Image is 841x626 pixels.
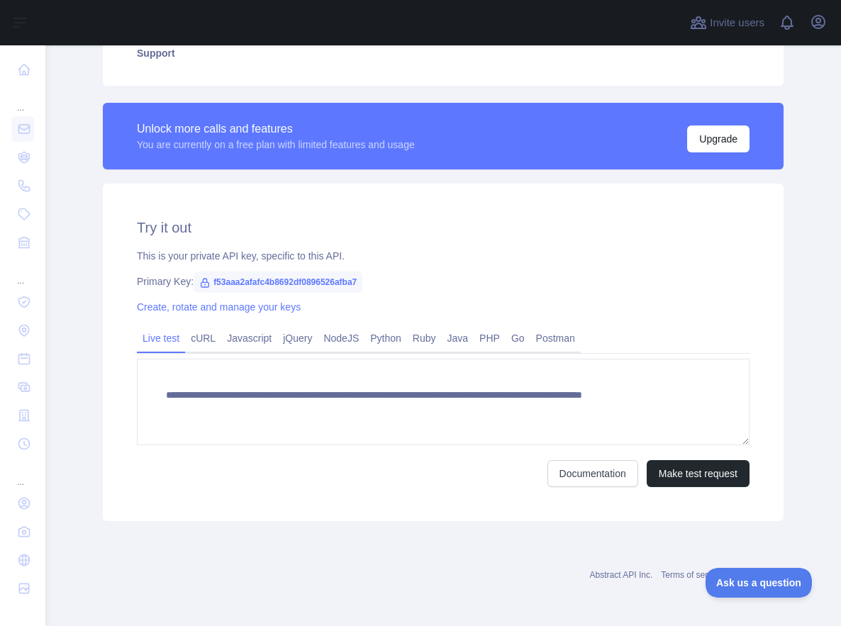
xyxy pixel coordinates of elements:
button: Invite users [687,11,767,34]
div: ... [11,459,34,488]
a: NodeJS [318,327,364,350]
div: This is your private API key, specific to this API. [137,249,750,263]
iframe: Toggle Customer Support [706,568,813,598]
a: Go [506,327,530,350]
h2: Try it out [137,218,750,237]
span: f53aaa2afafc4b8692df0896526afba7 [194,272,362,293]
a: Postman [530,327,581,350]
a: Python [364,327,407,350]
a: Live test [137,327,185,350]
a: Javascript [221,327,277,350]
button: Upgrade [687,125,750,152]
a: Support [120,38,767,69]
div: ... [11,258,34,286]
button: Make test request [647,460,750,487]
a: Abstract API Inc. [590,570,653,580]
a: Create, rotate and manage your keys [137,301,301,313]
div: ... [11,85,34,113]
a: Documentation [547,460,638,487]
a: Ruby [407,327,442,350]
a: Terms of service [661,570,723,580]
span: Invite users [710,15,764,31]
div: Primary Key: [137,274,750,289]
div: Unlock more calls and features [137,121,415,138]
a: PHP [474,327,506,350]
a: cURL [185,327,221,350]
a: jQuery [277,327,318,350]
a: Java [442,327,474,350]
div: You are currently on a free plan with limited features and usage [137,138,415,152]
